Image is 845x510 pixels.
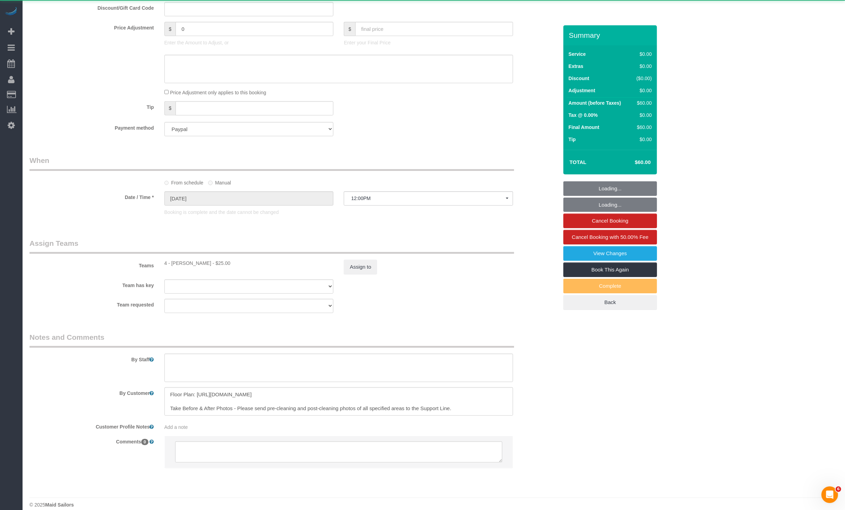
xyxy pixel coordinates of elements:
[164,101,176,115] span: $
[614,159,651,165] h4: $60.00
[164,424,188,430] span: Add a note
[24,122,159,131] label: Payment method
[563,262,657,277] a: Book This Again
[569,112,598,119] label: Tax @ 0.00%
[633,51,652,58] div: $0.00
[563,214,657,228] a: Cancel Booking
[351,196,506,201] span: 12:00PM
[45,502,74,508] strong: Maid Sailors
[164,177,204,186] label: From schedule
[29,155,514,171] legend: When
[569,100,621,106] label: Amount (before Taxes)
[633,100,652,106] div: $60.00
[344,22,355,36] span: $
[164,209,513,216] p: Booking is complete and the date cannot be changed
[24,436,159,445] label: Comments
[344,191,513,206] button: 12:00PM
[572,234,649,240] span: Cancel Booking with 50.00% Fee
[563,295,657,310] a: Back
[569,136,576,143] label: Tip
[29,238,514,254] legend: Assign Teams
[208,177,231,186] label: Manual
[24,279,159,289] label: Team has key
[164,191,334,206] input: MM/DD/YYYY
[164,22,176,36] span: $
[24,2,159,11] label: Discount/Gift Card Code
[29,332,514,348] legend: Notes and Comments
[344,260,377,274] button: Assign to
[633,124,652,131] div: $60.00
[569,87,595,94] label: Adjustment
[164,260,334,267] div: 1 hour x $25.00/hour
[570,159,587,165] strong: Total
[633,136,652,143] div: $0.00
[29,501,838,508] div: © 2025
[24,101,159,111] label: Tip
[24,421,159,430] label: Customer Profile Notes
[569,63,583,70] label: Extras
[164,39,334,46] p: Enter the Amount to Adjust, or
[355,22,513,36] input: final price
[208,181,213,185] input: Manual
[344,39,513,46] p: Enter your Final Price
[633,87,652,94] div: $0.00
[24,354,159,363] label: By Staff
[141,439,148,445] span: 0
[563,230,657,244] a: Cancel Booking with 50.00% Fee
[821,486,838,503] iframe: Intercom live chat
[569,75,589,82] label: Discount
[569,31,654,39] h3: Summary
[563,246,657,261] a: View Changes
[170,90,266,95] span: Price Adjustment only applies to this booking
[24,260,159,269] label: Teams
[4,7,18,17] img: Automaid Logo
[24,191,159,201] label: Date / Time *
[569,51,586,58] label: Service
[569,124,599,131] label: Final Amount
[164,181,169,185] input: From schedule
[633,75,652,82] div: ($0.00)
[24,299,159,308] label: Team requested
[633,112,652,119] div: $0.00
[633,63,652,70] div: $0.00
[24,387,159,397] label: By Customer
[24,22,159,31] label: Price Adjustment
[836,486,841,492] span: 6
